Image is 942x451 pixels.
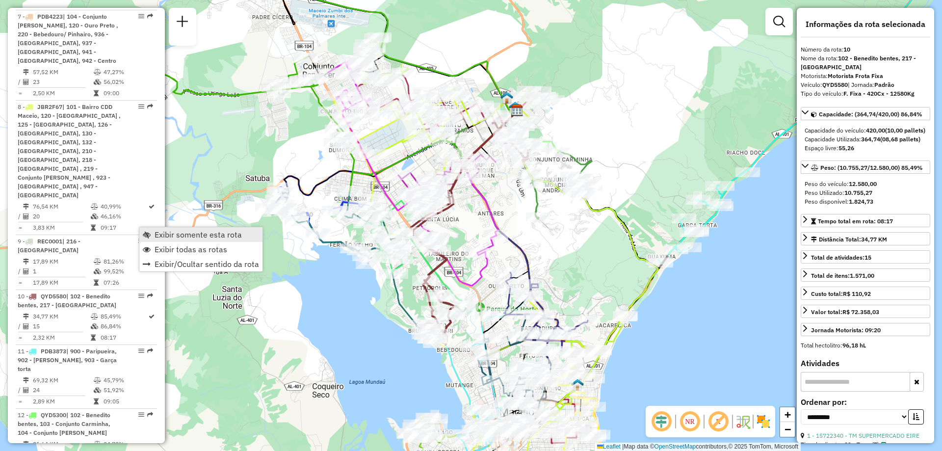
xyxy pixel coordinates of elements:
span: Ocultar deslocamento [650,410,673,433]
a: Capacidade: (364,74/420,00) 86,84% [801,107,930,120]
strong: R$ 110,92 [843,290,871,297]
em: Rota exportada [147,412,153,418]
strong: F. Fixa - 420Cx - 12580Kg [843,90,915,97]
td: / [18,385,23,395]
span: QYD5580 [41,292,66,300]
i: % de utilização do peso [94,69,101,75]
i: % de utilização da cubagem [94,387,101,393]
span: PDB4223 [37,13,63,20]
td: 20 [32,212,90,221]
td: / [18,212,23,221]
div: Total de itens: [811,271,874,280]
span: | 216 - [GEOGRAPHIC_DATA] [18,238,80,254]
a: Total de itens:1.571,00 [801,268,930,282]
td: 09:00 [103,88,153,98]
td: 08:17 [100,333,148,343]
td: 09:17 [100,223,148,233]
span: Exibir somente esta rota [155,231,242,239]
i: Distância Total [23,441,29,447]
strong: 96,18 hL [842,342,866,349]
span: 9 - [18,238,80,254]
i: Total de Atividades [23,213,29,219]
td: 24 [32,385,93,395]
td: 45,79% [103,375,153,385]
div: Tipo de cliente: [801,440,930,449]
span: Total de atividades: [811,254,871,261]
strong: 10 [843,46,850,53]
strong: 55,26 [838,144,854,152]
span: | 102 - Benedito bentes, 217 - [GEOGRAPHIC_DATA] [18,292,116,309]
span: REC0001 [37,238,62,245]
img: UDC zumpy [500,91,513,104]
img: 303 UDC Full Litoral [571,378,584,391]
div: Peso: (10.755,27/12.580,00) 85,49% [801,176,930,210]
td: 34,72% [103,439,153,449]
td: 23 [32,77,93,87]
span: | Jornada: [848,81,894,88]
em: Rota exportada [147,293,153,299]
td: 17,89 KM [32,257,93,266]
em: Opções [138,238,144,244]
td: = [18,397,23,406]
button: Ordem crescente [908,409,924,424]
div: Nome da rota: [801,54,930,72]
td: 3,83 KM [32,223,90,233]
strong: 10.755,27 [844,189,872,196]
span: | 101 - Bairro CDD Maceio, 120 - [GEOGRAPHIC_DATA] , 125 - [GEOGRAPHIC_DATA], 126 - [GEOGRAPHIC_D... [18,103,121,199]
strong: QYD5580 [822,81,848,88]
td: 47,27% [103,67,153,77]
em: Opções [138,293,144,299]
td: = [18,88,23,98]
strong: 102 - Benedito bentes, 217 - [GEOGRAPHIC_DATA] [801,54,916,71]
strong: 15 [864,254,871,261]
a: Jornada Motorista: 09:20 [801,323,930,336]
span: 23 - Trava (T) [844,440,886,449]
strong: 12.580,00 [849,180,877,187]
span: 11 - [18,347,117,372]
div: Veículo: [801,80,930,89]
i: % de utilização do peso [94,441,101,447]
td: / [18,77,23,87]
div: Jornada Motorista: 09:20 [811,326,881,335]
td: 46,16% [100,212,148,221]
td: 21,64 KM [32,439,93,449]
span: JBR2F67 [37,103,62,110]
div: Valor total: [811,308,879,317]
img: Fluxo de ruas [735,414,751,429]
span: − [785,423,791,435]
strong: 364,74 [861,135,880,143]
i: Total de Atividades [23,387,29,393]
span: PDB3873 [41,347,66,355]
td: 57,52 KM [32,67,93,77]
a: Peso: (10.755,27/12.580,00) 85,49% [801,160,930,174]
i: Distância Total [23,259,29,265]
li: Exibir/Ocultar sentido da rota [139,257,262,271]
em: Rota exportada [147,13,153,19]
i: Rota otimizada [149,314,155,319]
td: 2,89 KM [32,397,93,406]
em: Opções [138,412,144,418]
strong: 1.824,73 [849,198,873,205]
i: Tempo total em rota [91,335,96,341]
em: Opções [138,104,144,109]
td: 85,49% [100,312,148,321]
a: Leaflet [597,443,621,450]
a: Distância Total:34,77 KM [801,232,930,245]
td: = [18,223,23,233]
a: Nova sessão e pesquisa [173,12,192,34]
i: % de utilização do peso [94,377,101,383]
strong: Padrão [874,81,894,88]
a: Zoom out [780,422,795,437]
em: Rota exportada [147,104,153,109]
td: / [18,266,23,276]
em: Opções [138,348,144,354]
span: Peso: (10.755,27/12.580,00) 85,49% [820,164,923,171]
img: CDD Maceio [511,104,523,117]
td: 34,77 KM [32,312,90,321]
div: Tipo do veículo: [801,89,930,98]
span: Exibir todas as rotas [155,245,227,253]
a: Valor total:R$ 72.358,03 [801,305,930,318]
i: Total de Atividades [23,79,29,85]
span: 12 - [18,411,110,436]
i: % de utilização do peso [91,204,98,210]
